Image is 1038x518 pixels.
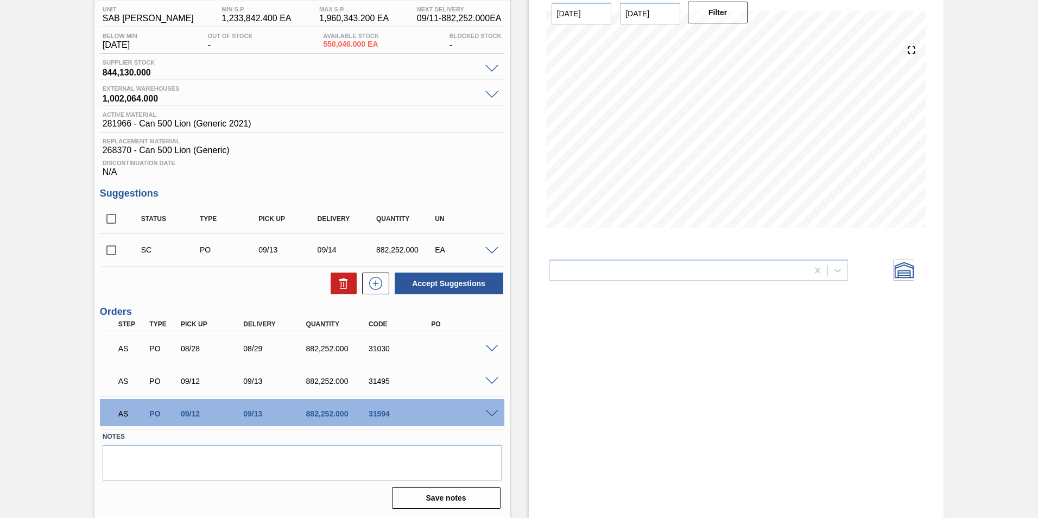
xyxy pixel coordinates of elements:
span: Unit [103,6,194,12]
span: Supplier Stock [103,59,480,66]
div: Delivery [240,320,311,328]
div: Quantity [374,215,439,223]
div: Pick up [256,215,321,223]
div: UN [432,215,498,223]
div: Purchase order [197,245,263,254]
div: Accept Suggestions [389,271,504,295]
div: Purchase order [147,377,179,386]
div: Step [116,320,148,328]
div: N/A [100,155,504,177]
span: 281966 - Can 500 Lion (Generic 2021) [103,119,251,129]
div: - [447,33,504,50]
div: 882,252.000 [374,245,439,254]
div: 09/12/2025 [178,377,248,386]
button: Save notes [392,487,501,509]
span: Replacement Material [103,138,502,144]
div: - [205,33,256,50]
div: PO [428,320,498,328]
div: Waiting for PO SAP [116,337,148,361]
div: 09/13/2025 [240,377,311,386]
span: Active Material [103,111,251,118]
div: 09/12/2025 [178,409,248,418]
div: Suggestion Created [138,245,204,254]
span: Available Stock [323,33,379,39]
span: External warehouses [103,85,480,92]
span: 550,046.000 EA [323,40,379,48]
div: Status [138,215,204,223]
div: Pick up [178,320,248,328]
span: Discontinuation Date [103,160,502,166]
span: 1,233,842.400 EA [221,14,291,23]
div: Delivery [315,215,381,223]
p: AS [118,409,145,418]
span: Below Min [103,33,137,39]
span: MIN S.P. [221,6,291,12]
p: AS [118,344,145,353]
div: 882,252.000 [303,409,374,418]
div: Waiting for PO SAP [116,402,148,426]
div: Purchase order [147,409,179,418]
span: 1,002,064.000 [103,92,480,103]
div: Code [366,320,436,328]
button: Filter [688,2,748,23]
button: Accept Suggestions [395,273,503,294]
span: Blocked Stock [450,33,502,39]
div: Delete Suggestions [325,273,357,294]
span: Next Delivery [417,6,502,12]
span: 09/11 - 882,252.000 EA [417,14,502,23]
input: mm/dd/yyyy [552,3,612,24]
span: [DATE] [103,40,137,50]
div: 882,252.000 [303,377,374,386]
div: 31594 [366,409,436,418]
h3: Suggestions [100,188,504,199]
p: AS [118,377,145,386]
div: 882,252.000 [303,344,374,353]
div: Type [197,215,263,223]
div: Quantity [303,320,374,328]
span: 844,130.000 [103,66,480,77]
span: 268370 - Can 500 Lion (Generic) [103,146,502,155]
div: Type [147,320,179,328]
span: MAX S.P. [319,6,389,12]
div: 09/13/2025 [240,409,311,418]
div: 31495 [366,377,436,386]
div: 08/28/2025 [178,344,248,353]
label: Notes [103,429,502,445]
div: Purchase order [147,344,179,353]
span: SAB [PERSON_NAME] [103,14,194,23]
div: 09/14/2025 [315,245,381,254]
div: Waiting for PO SAP [116,369,148,393]
span: Out Of Stock [208,33,253,39]
div: 31030 [366,344,436,353]
span: 1,960,343.200 EA [319,14,389,23]
div: EA [432,245,498,254]
div: 08/29/2025 [240,344,311,353]
h3: Orders [100,306,504,318]
div: 09/13/2025 [256,245,321,254]
div: New suggestion [357,273,389,294]
input: mm/dd/yyyy [620,3,680,24]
